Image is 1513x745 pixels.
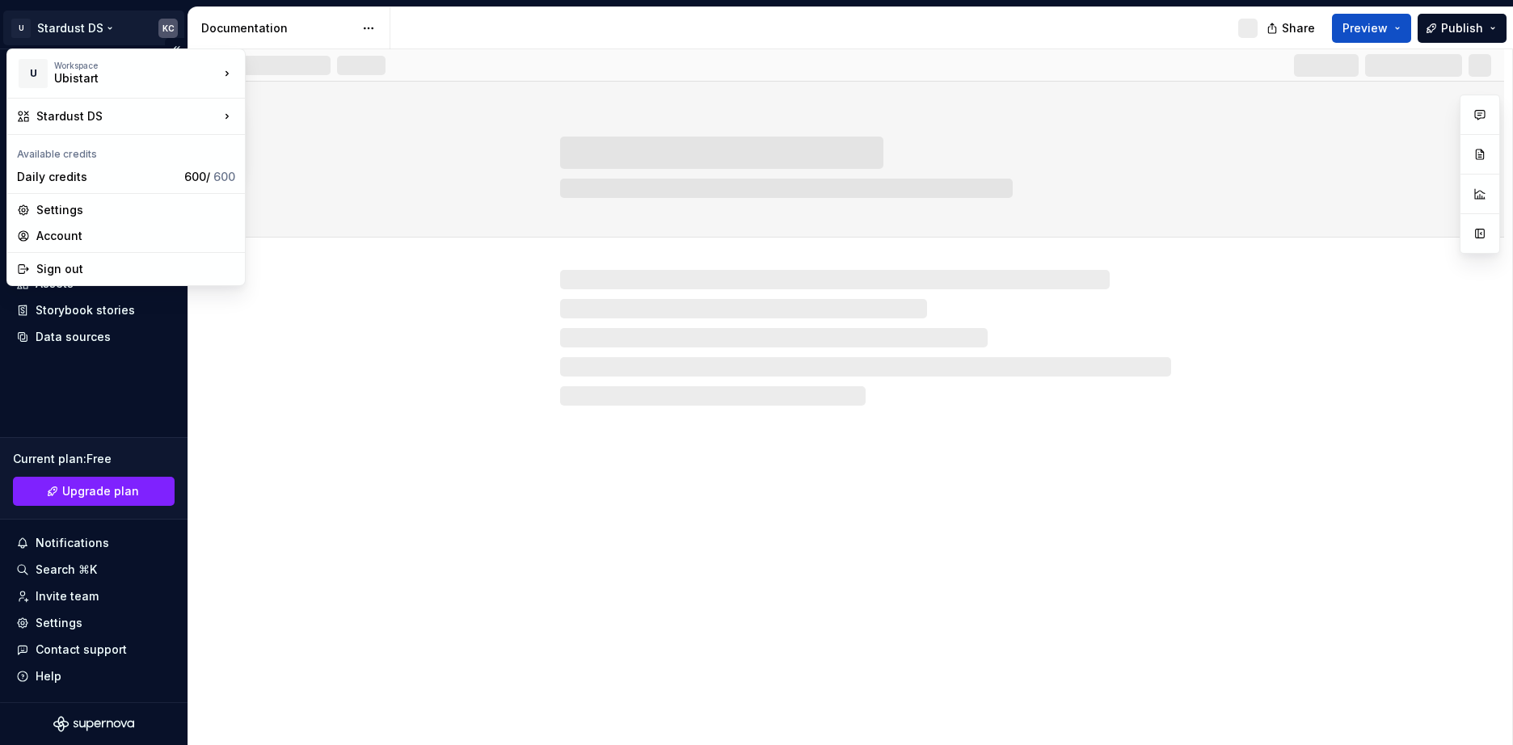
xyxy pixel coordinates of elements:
[213,170,235,183] span: 600
[17,169,178,185] div: Daily credits
[36,228,235,244] div: Account
[19,59,48,88] div: U
[36,202,235,218] div: Settings
[54,70,192,86] div: Ubistart
[184,170,235,183] span: 600 /
[36,261,235,277] div: Sign out
[54,61,219,70] div: Workspace
[36,108,219,124] div: Stardust DS
[11,138,242,164] div: Available credits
